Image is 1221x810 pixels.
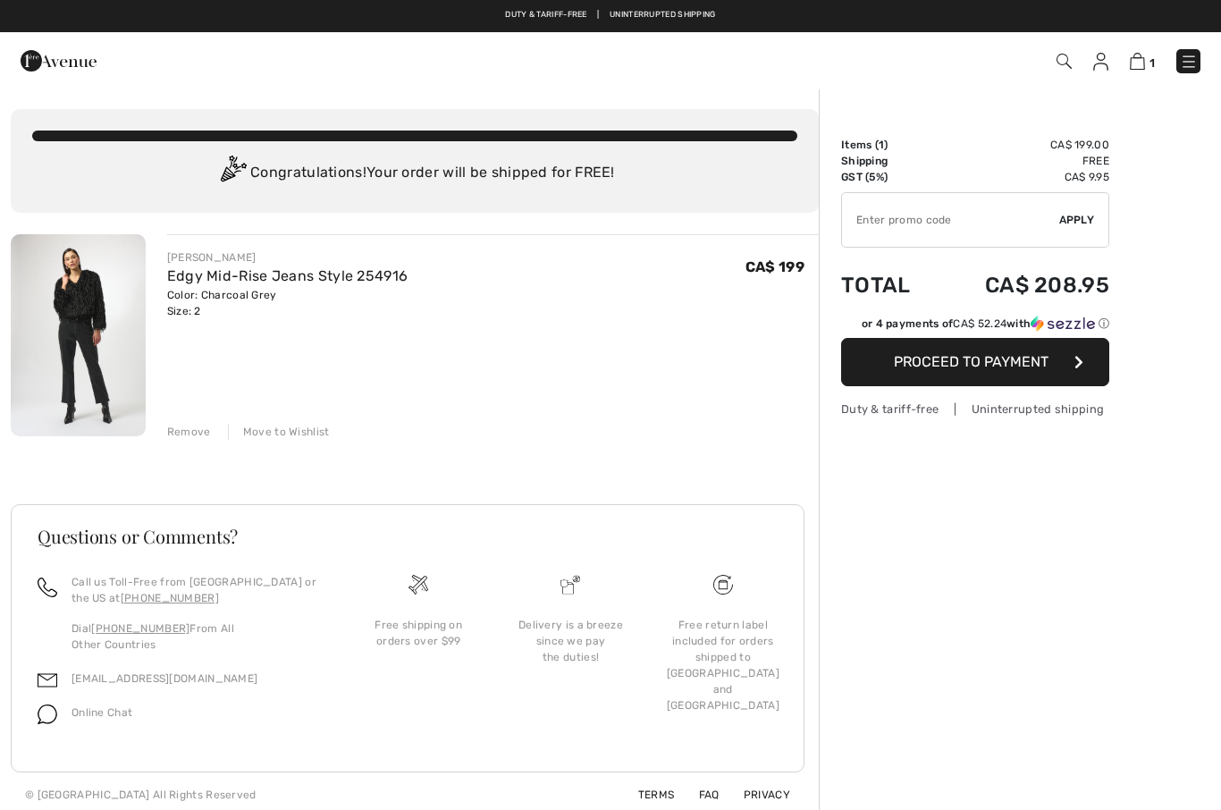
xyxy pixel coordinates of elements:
[1130,53,1145,70] img: Shopping Bag
[842,193,1059,247] input: Promo code
[509,617,632,665] div: Delivery is a breeze since we pay the duties!
[38,671,57,690] img: email
[72,706,132,719] span: Online Chat
[1180,53,1198,71] img: Menu
[38,705,57,724] img: chat
[722,789,790,801] a: Privacy
[937,255,1109,316] td: CA$ 208.95
[121,592,219,604] a: [PHONE_NUMBER]
[661,617,785,713] div: Free return label included for orders shipped to [GEOGRAPHIC_DATA] and [GEOGRAPHIC_DATA]
[1093,53,1108,71] img: My Info
[1130,50,1155,72] a: 1
[937,153,1109,169] td: Free
[357,617,480,649] div: Free shipping on orders over $99
[21,43,97,79] img: 1ère Avenue
[32,156,797,191] div: Congratulations! Your order will be shipped for FREE!
[862,316,1109,332] div: or 4 payments of with
[841,153,937,169] td: Shipping
[841,137,937,153] td: Items ( )
[745,258,804,275] span: CA$ 199
[841,338,1109,386] button: Proceed to Payment
[167,287,408,319] div: Color: Charcoal Grey Size: 2
[953,317,1006,330] span: CA$ 52.24
[841,169,937,185] td: GST (5%)
[841,401,1109,418] div: Duty & tariff-free | Uninterrupted shipping
[11,234,146,436] img: Edgy Mid-Rise Jeans Style 254916
[560,575,580,595] img: Delivery is a breeze since we pay the duties!
[167,267,408,284] a: Edgy Mid-Rise Jeans Style 254916
[228,424,330,440] div: Move to Wishlist
[1149,56,1155,70] span: 1
[21,51,97,68] a: 1ère Avenue
[713,575,733,595] img: Free shipping on orders over $99
[38,527,778,545] h3: Questions or Comments?
[678,789,720,801] a: FAQ
[1059,212,1095,228] span: Apply
[72,672,257,685] a: [EMAIL_ADDRESS][DOMAIN_NAME]
[1057,54,1072,69] img: Search
[38,578,57,597] img: call
[72,574,321,606] p: Call us Toll-Free from [GEOGRAPHIC_DATA] or the US at
[215,156,250,191] img: Congratulation2.svg
[841,316,1109,338] div: or 4 payments ofCA$ 52.24withSezzle Click to learn more about Sezzle
[91,622,189,635] a: [PHONE_NUMBER]
[894,353,1048,370] span: Proceed to Payment
[167,249,408,266] div: [PERSON_NAME]
[937,169,1109,185] td: CA$ 9.95
[25,787,257,803] div: © [GEOGRAPHIC_DATA] All Rights Reserved
[841,255,937,316] td: Total
[408,575,428,595] img: Free shipping on orders over $99
[72,620,321,653] p: Dial From All Other Countries
[617,789,675,801] a: Terms
[937,137,1109,153] td: CA$ 199.00
[167,424,211,440] div: Remove
[879,139,884,151] span: 1
[1031,316,1095,332] img: Sezzle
